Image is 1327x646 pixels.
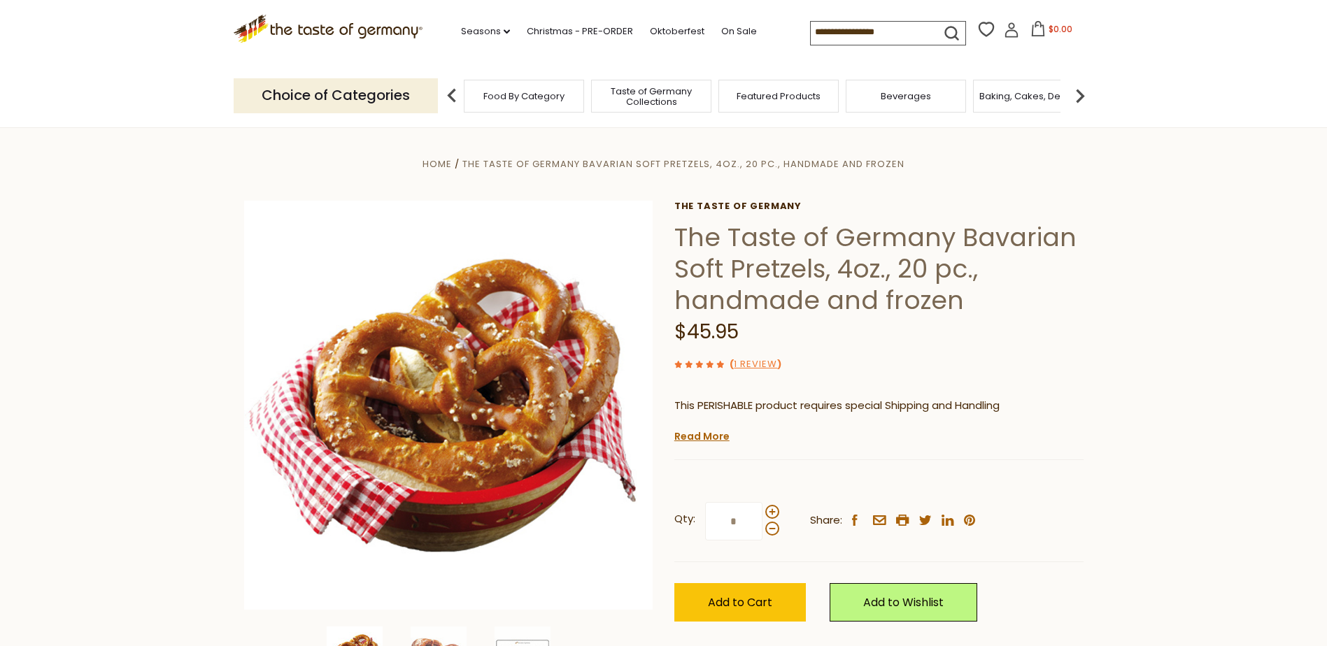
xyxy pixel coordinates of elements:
a: Food By Category [483,91,565,101]
a: The Taste of Germany [674,201,1084,212]
a: Baking, Cakes, Desserts [979,91,1088,101]
a: The Taste of Germany Bavarian Soft Pretzels, 4oz., 20 pc., handmade and frozen [462,157,904,171]
input: Qty: [705,502,762,540]
span: Add to Cart [708,594,772,610]
a: 1 Review [734,357,777,372]
li: We will ship this product in heat-protective packaging and ice. [688,425,1084,443]
p: This PERISHABLE product requires special Shipping and Handling [674,397,1084,415]
img: previous arrow [438,82,466,110]
a: Taste of Germany Collections [595,86,707,107]
a: Beverages [881,91,931,101]
button: Add to Cart [674,583,806,622]
a: Oktoberfest [650,24,704,39]
a: Seasons [461,24,510,39]
img: next arrow [1066,82,1094,110]
span: $45.95 [674,318,739,345]
strong: Qty: [674,510,695,528]
a: Featured Products [737,91,821,101]
img: The Taste of Germany Bavarian Soft Pretzels, 4oz., 20 pc., handmade and frozen [244,201,653,610]
span: $0.00 [1049,23,1072,35]
a: Christmas - PRE-ORDER [527,24,633,39]
h1: The Taste of Germany Bavarian Soft Pretzels, 4oz., 20 pc., handmade and frozen [674,222,1084,316]
a: Home [423,157,452,171]
p: Choice of Categories [234,78,438,113]
a: Read More [674,429,730,443]
span: Share: [810,512,842,529]
span: ( ) [730,357,781,371]
a: Add to Wishlist [830,583,977,622]
button: $0.00 [1022,21,1081,42]
a: On Sale [721,24,757,39]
